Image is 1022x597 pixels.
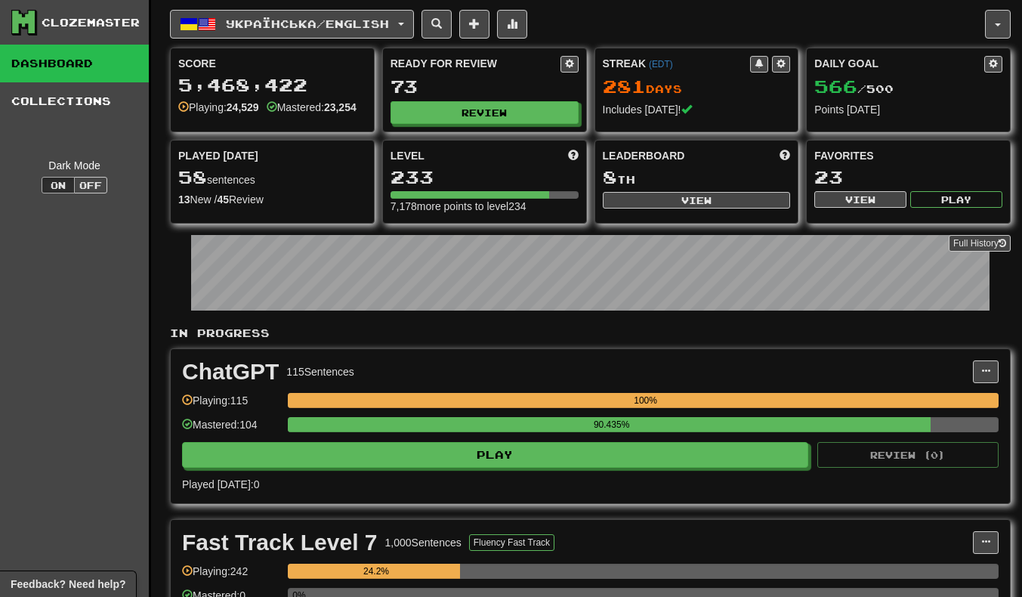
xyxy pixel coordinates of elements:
[226,17,389,30] span: Українська / English
[391,168,579,187] div: 233
[603,148,685,163] span: Leaderboard
[649,59,673,70] a: (EDT)
[568,148,579,163] span: Score more points to level up
[814,148,1002,163] div: Favorites
[286,364,354,379] div: 115 Sentences
[217,193,229,206] strong: 45
[603,77,791,97] div: Day s
[182,564,280,589] div: Playing: 242
[459,10,489,39] button: Add sentence to collection
[178,168,366,187] div: sentences
[11,158,137,173] div: Dark Mode
[178,193,190,206] strong: 13
[42,15,140,30] div: Clozemaster
[814,191,906,208] button: View
[469,534,554,551] button: Fluency Fast Track
[603,76,646,97] span: 281
[603,168,791,187] div: th
[170,10,414,39] button: Українська/English
[391,101,579,124] button: Review
[814,102,1002,117] div: Points [DATE]
[170,326,1011,341] p: In Progress
[603,166,617,187] span: 8
[292,417,931,432] div: 90.435%
[391,148,425,163] span: Level
[603,56,751,71] div: Streak
[182,531,378,554] div: Fast Track Level 7
[74,177,107,193] button: Off
[814,168,1002,187] div: 23
[391,77,579,96] div: 73
[178,148,258,163] span: Played [DATE]
[603,102,791,117] div: Includes [DATE]!
[780,148,790,163] span: This week in points, UTC
[267,100,357,115] div: Mastered:
[949,235,1011,252] a: Full History
[817,442,999,468] button: Review (0)
[182,442,808,468] button: Play
[292,393,999,408] div: 100%
[814,56,984,73] div: Daily Goal
[178,76,366,94] div: 5,468,422
[42,177,75,193] button: On
[182,393,280,418] div: Playing: 115
[178,192,366,207] div: New / Review
[11,577,125,592] span: Open feedback widget
[814,82,894,95] span: / 500
[178,100,259,115] div: Playing:
[182,360,279,383] div: ChatGPT
[497,10,527,39] button: More stats
[182,417,280,442] div: Mastered: 104
[324,101,357,113] strong: 23,254
[178,56,366,71] div: Score
[385,535,462,550] div: 1,000 Sentences
[814,76,857,97] span: 566
[182,478,259,490] span: Played [DATE]: 0
[227,101,259,113] strong: 24,529
[178,166,207,187] span: 58
[292,564,459,579] div: 24.2%
[603,192,791,209] button: View
[391,199,579,214] div: 7,178 more points to level 234
[421,10,452,39] button: Search sentences
[391,56,560,71] div: Ready for Review
[910,191,1002,208] button: Play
